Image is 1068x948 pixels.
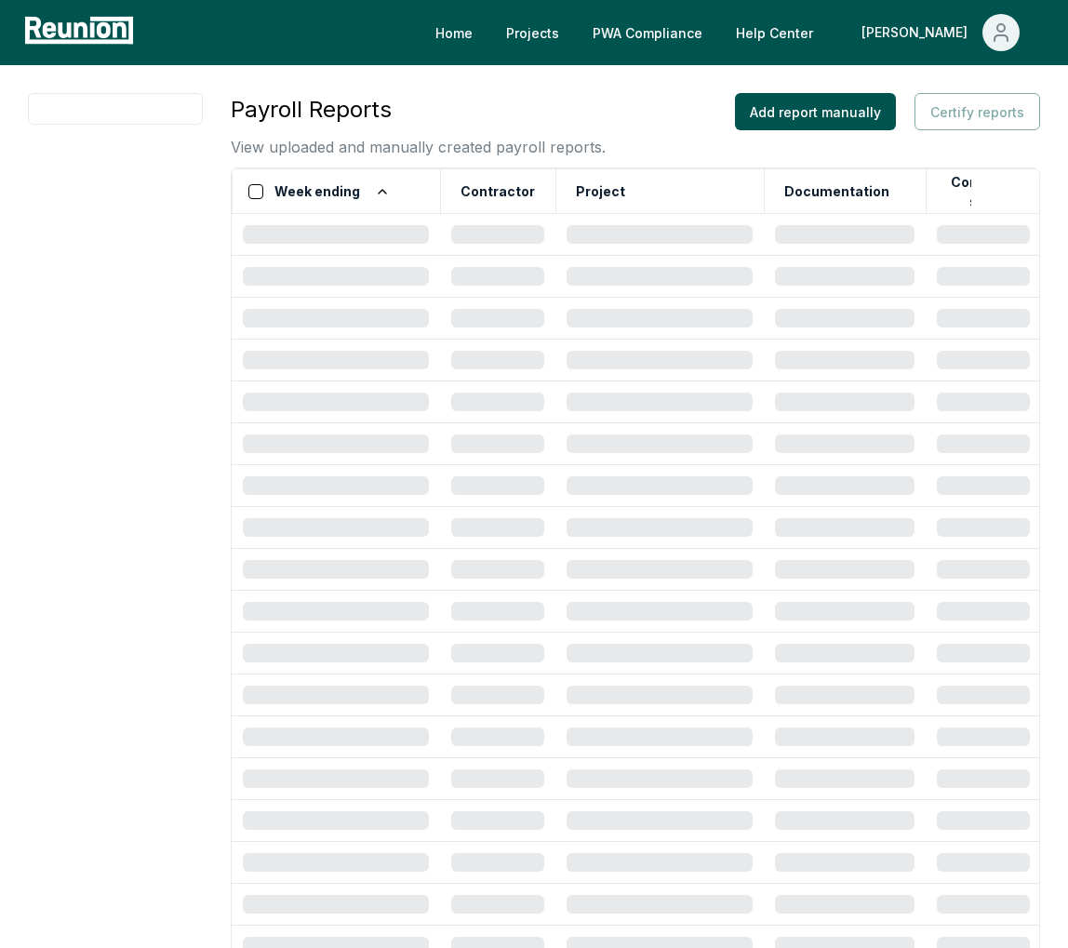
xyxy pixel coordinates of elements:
a: PWA Compliance [578,14,717,51]
button: Project [572,173,629,210]
a: Projects [491,14,574,51]
div: [PERSON_NAME] [861,14,975,51]
button: [PERSON_NAME] [847,14,1035,51]
button: Documentation [781,173,893,210]
button: Contractor [457,173,539,210]
a: Help Center [721,14,828,51]
h3: Payroll Reports [231,93,606,127]
p: View uploaded and manually created payroll reports. [231,136,606,158]
button: Compliance status [942,173,1041,210]
a: Home [421,14,487,51]
nav: Main [421,14,1049,51]
button: Add report manually [735,93,896,130]
button: Week ending [271,173,394,210]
